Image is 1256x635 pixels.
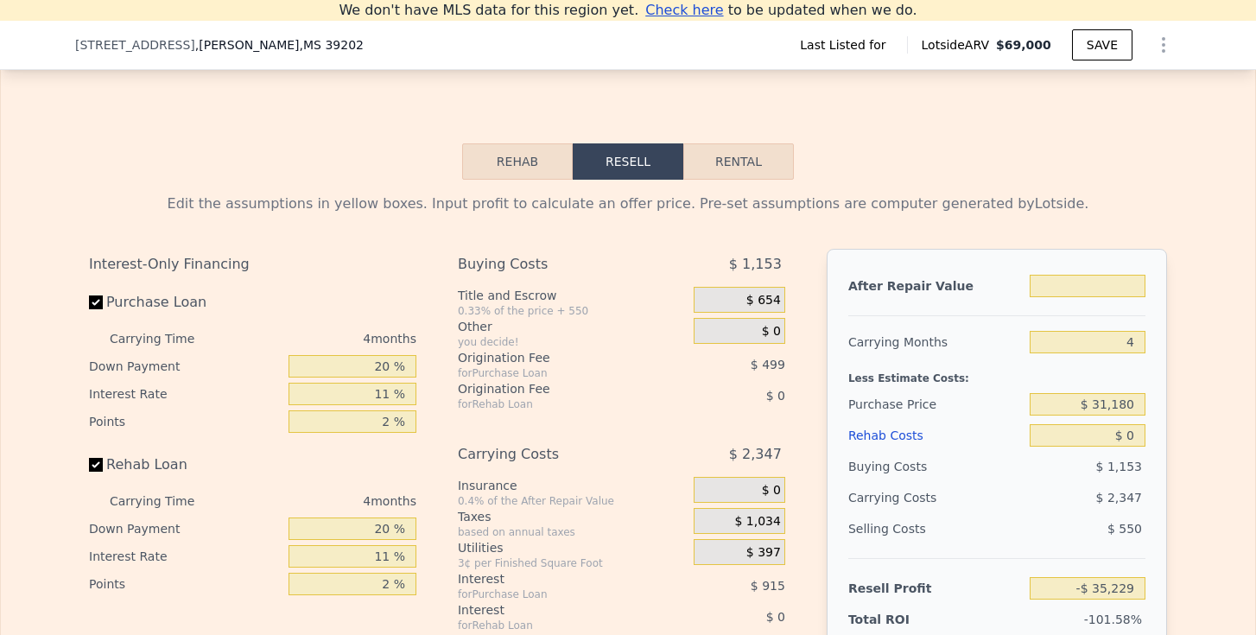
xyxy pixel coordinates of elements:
div: for Rehab Loan [458,619,650,632]
div: 3¢ per Finished Square Foot [458,556,687,570]
span: $69,000 [996,38,1051,52]
div: Interest [458,601,650,619]
span: $ 0 [762,483,781,498]
div: Down Payment [89,515,282,543]
div: After Repair Value [848,270,1023,302]
span: $ 654 [746,293,781,308]
div: Rehab Costs [848,420,1023,451]
span: $ 2,347 [729,439,782,470]
div: Interest Rate [89,380,282,408]
div: for Purchase Loan [458,366,650,380]
div: Utilities [458,539,687,556]
span: -101.58% [1084,613,1142,626]
div: Down Payment [89,352,282,380]
input: Rehab Loan [89,458,103,472]
span: $ 2,347 [1096,491,1142,505]
span: , [PERSON_NAME] [195,36,364,54]
label: Purchase Loan [89,287,282,318]
div: Carrying Time [110,325,222,352]
div: Resell Profit [848,573,1023,604]
span: Lotside ARV [922,36,996,54]
div: Less Estimate Costs: [848,358,1145,389]
span: , MS 39202 [300,38,364,52]
div: Buying Costs [848,451,1023,482]
div: 4 months [229,325,416,352]
span: Check here [645,2,723,18]
div: Carrying Months [848,327,1023,358]
div: Purchase Price [848,389,1023,420]
input: Purchase Loan [89,295,103,309]
div: based on annual taxes [458,525,687,539]
label: Rehab Loan [89,449,282,480]
div: Carrying Time [110,487,222,515]
button: Rehab [462,143,573,180]
div: Title and Escrow [458,287,687,304]
div: for Purchase Loan [458,587,650,601]
div: Other [458,318,687,335]
div: Interest Rate [89,543,282,570]
div: Carrying Costs [458,439,650,470]
div: Edit the assumptions in yellow boxes. Input profit to calculate an offer price. Pre-set assumptio... [89,194,1167,214]
div: Interest-Only Financing [89,249,416,280]
div: Points [89,408,282,435]
div: Taxes [458,508,687,525]
div: Interest [458,570,650,587]
button: Rental [683,143,794,180]
span: $ 1,034 [734,514,780,530]
span: $ 499 [751,358,785,371]
div: you decide! [458,335,687,349]
div: 0.4% of the After Repair Value [458,494,687,508]
span: $ 0 [762,324,781,340]
span: $ 397 [746,545,781,561]
div: Insurance [458,477,687,494]
span: $ 550 [1107,522,1142,536]
button: Resell [573,143,683,180]
button: SAVE [1072,29,1132,60]
div: 0.33% of the price + 550 [458,304,687,318]
span: $ 915 [751,579,785,593]
span: [STREET_ADDRESS] [75,36,195,54]
div: Selling Costs [848,513,1023,544]
div: Total ROI [848,611,956,628]
button: Show Options [1146,28,1181,62]
div: Buying Costs [458,249,650,280]
span: $ 0 [766,610,785,624]
span: $ 1,153 [729,249,782,280]
div: Points [89,570,282,598]
span: $ 0 [766,389,785,403]
div: Origination Fee [458,349,650,366]
span: Last Listed for [800,36,892,54]
div: Carrying Costs [848,482,956,513]
span: $ 1,153 [1096,460,1142,473]
div: Origination Fee [458,380,650,397]
div: 4 months [229,487,416,515]
div: for Rehab Loan [458,397,650,411]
